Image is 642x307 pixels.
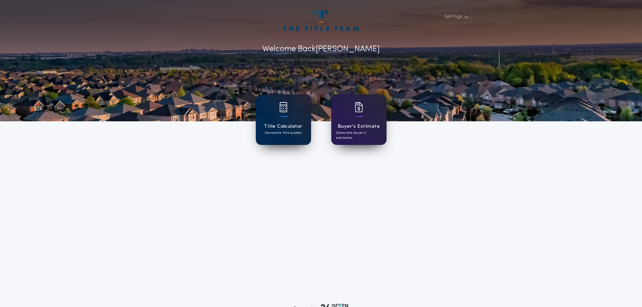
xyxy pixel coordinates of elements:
a: card iconTitle CalculatorGenerate title quotes [256,94,311,145]
h1: Title Calculator [264,123,302,130]
button: Settings [440,11,471,23]
p: Generate title quotes [265,130,302,135]
p: Welcome Back [PERSON_NAME] [262,43,380,55]
p: Generate buyer's estimates [336,130,382,141]
h1: Buyer's Estimate [338,123,380,130]
a: card iconBuyer's EstimateGenerate buyer's estimates [331,94,387,145]
img: card icon [279,102,287,112]
img: account-logo [283,11,359,31]
img: card icon [355,102,363,112]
